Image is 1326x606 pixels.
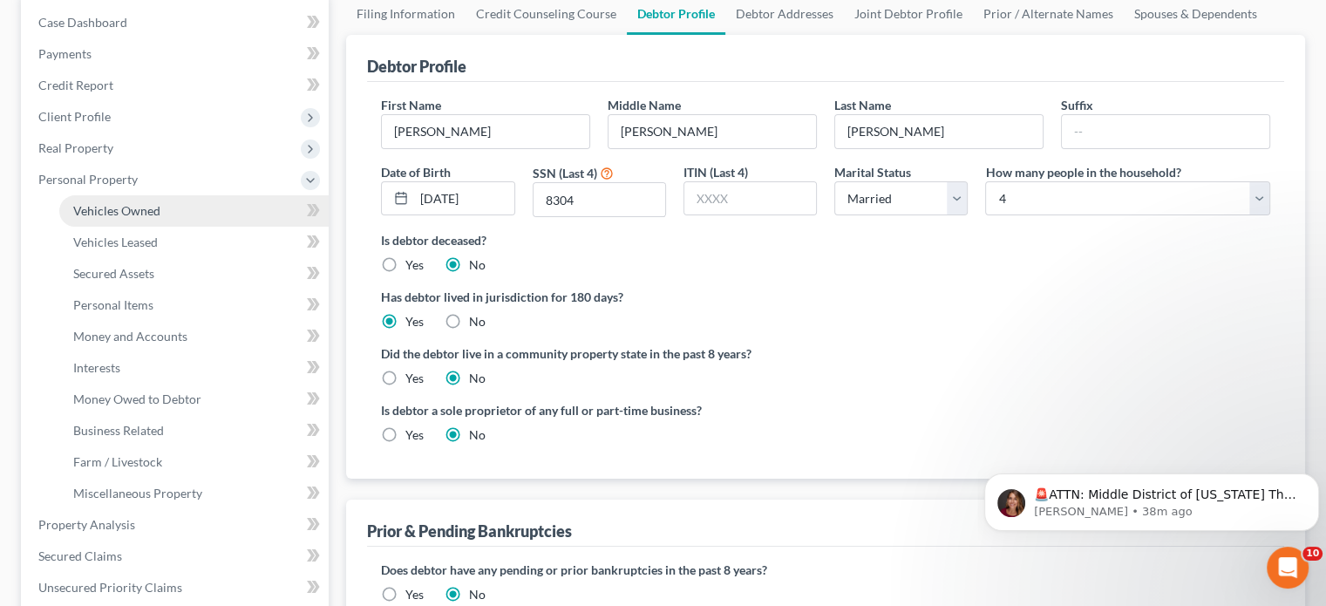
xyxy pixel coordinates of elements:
label: No [469,256,486,274]
label: Middle Name [608,96,681,114]
div: Prior & Pending Bankruptcies [367,521,572,541]
span: Case Dashboard [38,15,127,30]
input: M.I [609,115,816,148]
label: Suffix [1061,96,1093,114]
label: Yes [405,370,424,387]
input: -- [382,115,589,148]
span: Interests [73,360,120,375]
a: Vehicles Owned [59,195,329,227]
label: ITIN (Last 4) [683,163,748,181]
span: Miscellaneous Property [73,486,202,500]
span: Money Owed to Debtor [73,392,201,406]
label: Marital Status [834,163,911,181]
input: XXXX [684,182,816,215]
label: Has debtor lived in jurisdiction for 180 days? [381,288,1270,306]
label: First Name [381,96,441,114]
a: Secured Assets [59,258,329,289]
label: No [469,313,486,330]
a: Money Owed to Debtor [59,384,329,415]
label: How many people in the household? [985,163,1180,181]
a: Case Dashboard [24,7,329,38]
span: Personal Property [38,172,138,187]
input: -- [1062,115,1269,148]
a: Personal Items [59,289,329,321]
label: Date of Birth [381,163,451,181]
a: Vehicles Leased [59,227,329,258]
a: Money and Accounts [59,321,329,352]
label: Did the debtor live in a community property state in the past 8 years? [381,344,1270,363]
label: No [469,370,486,387]
span: 10 [1302,547,1323,561]
input: MM/DD/YYYY [414,182,513,215]
input: XXXX [534,183,665,216]
input: -- [835,115,1043,148]
label: Last Name [834,96,891,114]
a: Miscellaneous Property [59,478,329,509]
span: Payments [38,46,92,61]
span: Client Profile [38,109,111,124]
span: Property Analysis [38,517,135,532]
span: Vehicles Owned [73,203,160,218]
label: Yes [405,256,424,274]
iframe: Intercom notifications message [977,437,1326,559]
a: Unsecured Priority Claims [24,572,329,603]
span: Farm / Livestock [73,454,162,469]
div: Debtor Profile [367,56,466,77]
label: Yes [405,586,424,603]
a: Property Analysis [24,509,329,541]
a: Interests [59,352,329,384]
span: Personal Items [73,297,153,312]
label: Is debtor deceased? [381,231,1270,249]
label: SSN (Last 4) [533,164,597,182]
a: Secured Claims [24,541,329,572]
label: No [469,586,486,603]
label: Is debtor a sole proprietor of any full or part-time business? [381,401,817,419]
a: Farm / Livestock [59,446,329,478]
span: Money and Accounts [73,329,187,344]
a: Payments [24,38,329,70]
span: Real Property [38,140,113,155]
span: Secured Claims [38,548,122,563]
a: Business Related [59,415,329,446]
label: No [469,426,486,444]
span: Business Related [73,423,164,438]
label: Yes [405,313,424,330]
a: Credit Report [24,70,329,101]
span: Vehicles Leased [73,235,158,249]
iframe: Intercom live chat [1267,547,1309,589]
label: Yes [405,426,424,444]
span: Credit Report [38,78,113,92]
label: Does debtor have any pending or prior bankruptcies in the past 8 years? [381,561,1270,579]
span: Secured Assets [73,266,154,281]
span: Unsecured Priority Claims [38,580,182,595]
